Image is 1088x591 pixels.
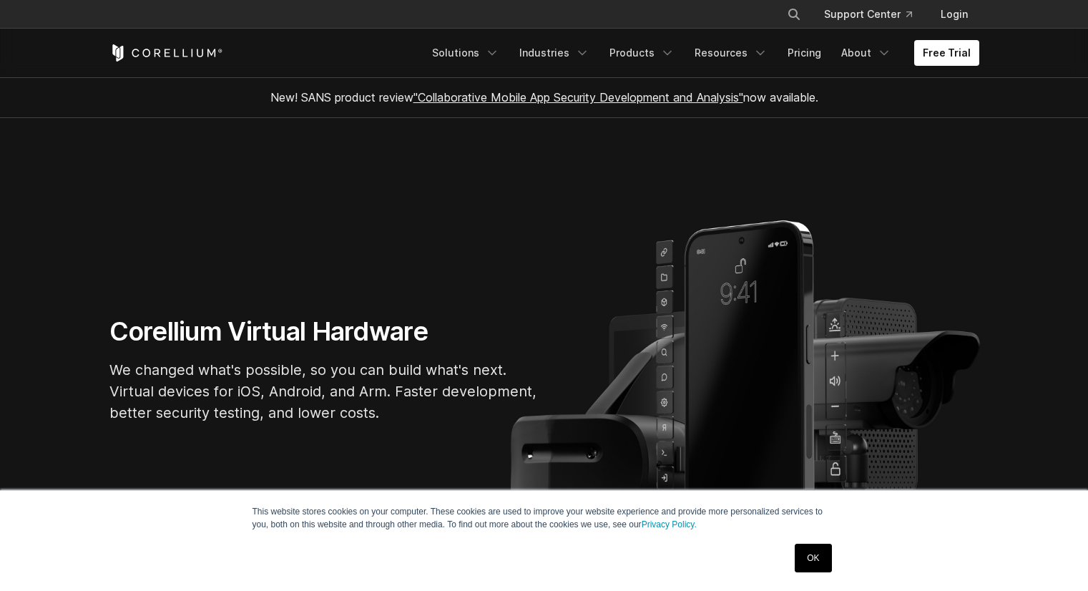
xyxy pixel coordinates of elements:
[813,1,923,27] a: Support Center
[511,40,598,66] a: Industries
[413,90,743,104] a: "Collaborative Mobile App Security Development and Analysis"
[423,40,979,66] div: Navigation Menu
[781,1,807,27] button: Search
[795,544,831,572] a: OK
[914,40,979,66] a: Free Trial
[779,40,830,66] a: Pricing
[601,40,683,66] a: Products
[423,40,508,66] a: Solutions
[109,316,539,348] h1: Corellium Virtual Hardware
[109,359,539,424] p: We changed what's possible, so you can build what's next. Virtual devices for iOS, Android, and A...
[253,505,836,531] p: This website stores cookies on your computer. These cookies are used to improve your website expe...
[770,1,979,27] div: Navigation Menu
[270,90,818,104] span: New! SANS product review now available.
[833,40,900,66] a: About
[109,44,223,62] a: Corellium Home
[686,40,776,66] a: Resources
[642,519,697,529] a: Privacy Policy.
[929,1,979,27] a: Login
